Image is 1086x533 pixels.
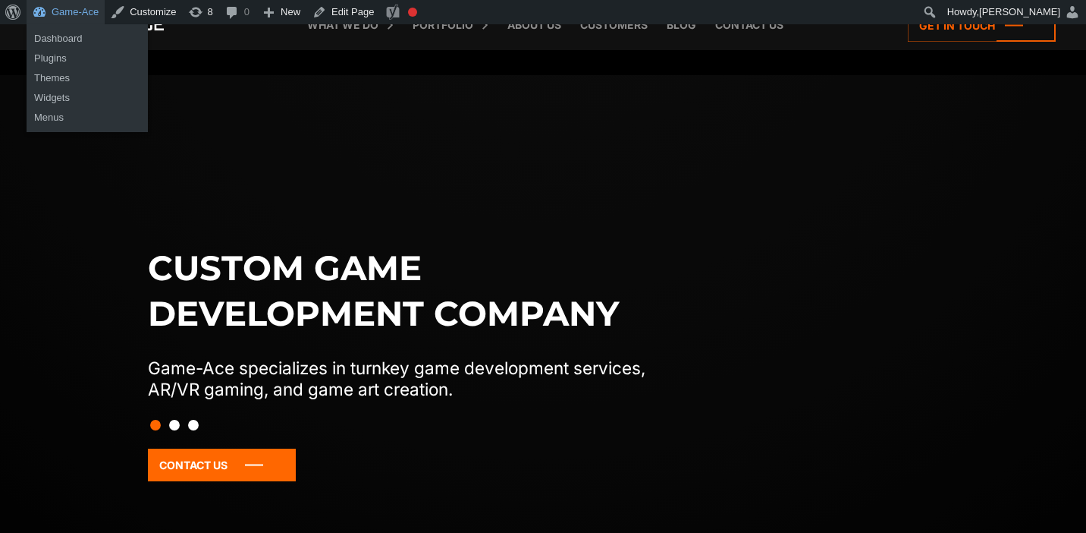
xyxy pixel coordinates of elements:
[27,29,148,49] a: Dashboard
[27,88,148,108] a: Widgets
[979,6,1060,17] span: [PERSON_NAME]
[27,68,148,88] a: Themes
[148,245,677,336] h1: Custom game development company
[148,449,296,481] a: Contact Us
[27,64,148,132] ul: Game-Ace
[148,358,677,400] p: Game-Ace specializes in turnkey game development services, AR/VR gaming, and game art creation.
[27,24,148,73] ul: Game-Ace
[908,9,1056,42] a: Get in touch
[27,49,148,68] a: Plugins
[169,412,180,438] button: Slide 2
[408,8,417,17] div: Focus keyphrase not set
[188,412,199,438] button: Slide 3
[150,412,161,438] button: Slide 1
[27,108,148,128] a: Menus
